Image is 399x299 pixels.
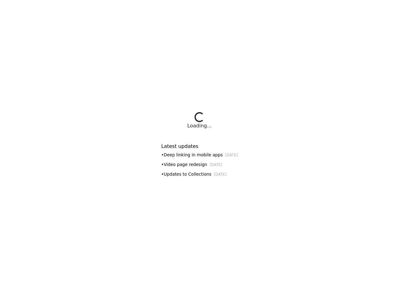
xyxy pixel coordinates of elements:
div: Loading... [187,122,212,130]
div: • Updates to Collections [161,171,238,178]
small: [DATE] [225,153,238,157]
div: • Deep linking in mobile apps [161,152,238,158]
small: [DATE] [210,163,222,167]
small: [DATE] [214,172,226,177]
h6: Latest updates [161,143,238,149]
div: • Video page redesign [161,161,238,168]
